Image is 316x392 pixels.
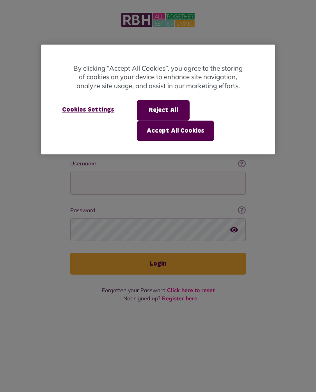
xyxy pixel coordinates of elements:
[41,44,275,154] div: Privacy
[137,121,214,141] button: Accept All Cookies
[72,64,244,90] p: By clicking “Accept All Cookies”, you agree to the storing of cookies on your device to enhance s...
[137,100,190,121] button: Reject All
[41,44,275,154] div: Cookie banner
[53,100,124,120] button: Cookies Settings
